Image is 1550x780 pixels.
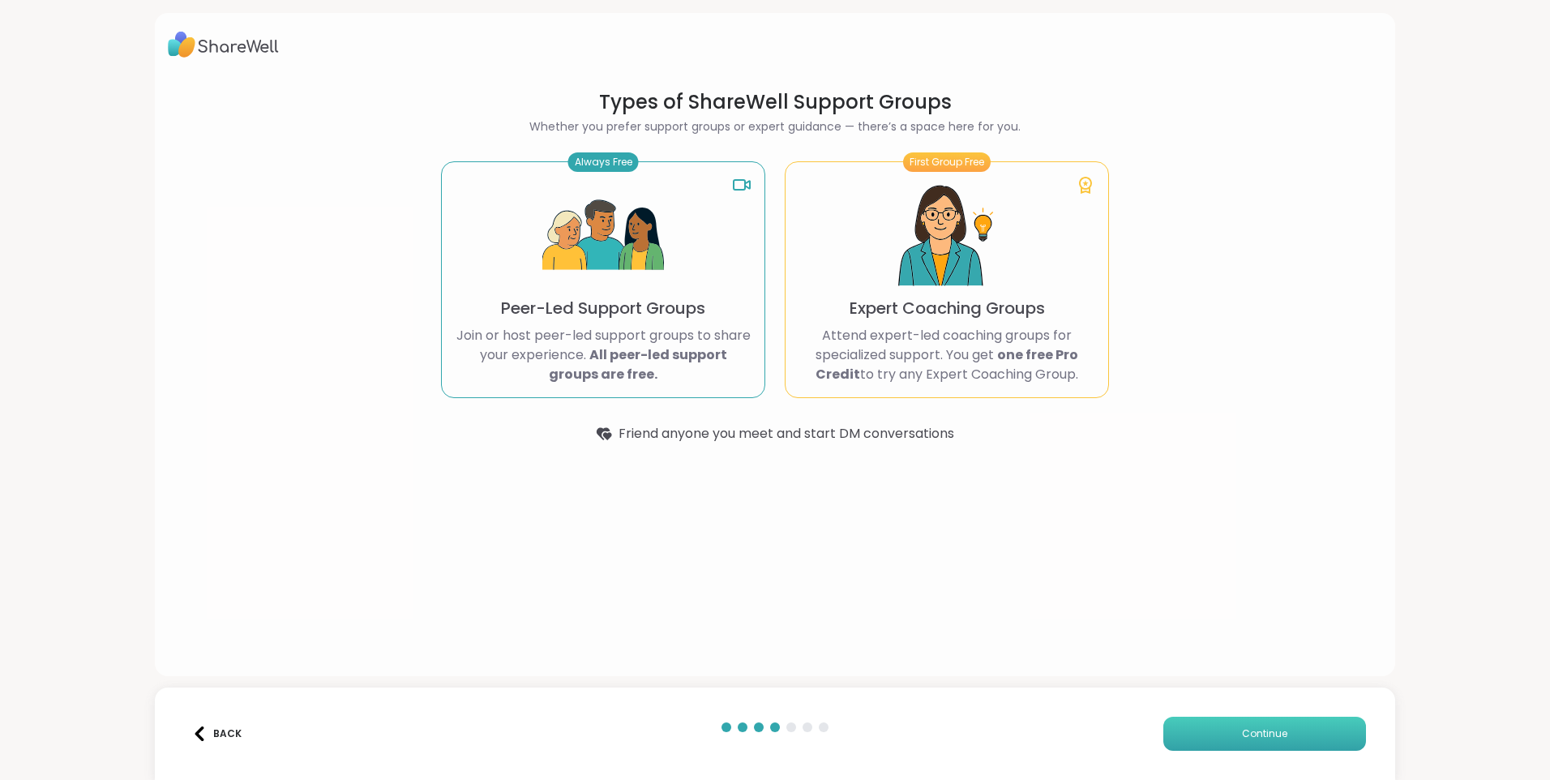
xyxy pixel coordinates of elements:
h1: Types of ShareWell Support Groups [441,89,1109,115]
div: Back [192,726,242,741]
span: Continue [1242,726,1287,741]
img: Peer-Led Support Groups [542,175,664,297]
b: one free Pro Credit [816,345,1078,384]
b: All peer-led support groups are free. [549,345,727,384]
p: Peer-Led Support Groups [501,297,705,319]
div: Always Free [568,152,639,172]
p: Attend expert-led coaching groups for specialized support. You get to try any Expert Coaching Group. [799,326,1095,384]
img: ShareWell Logo [168,26,279,63]
p: Join or host peer-led support groups to share your experience. [455,326,751,384]
div: First Group Free [903,152,991,172]
button: Continue [1163,717,1366,751]
h2: Whether you prefer support groups or expert guidance — there’s a space here for you. [441,118,1109,135]
button: Back [184,717,249,751]
img: Expert Coaching Groups [886,175,1008,297]
p: Expert Coaching Groups [850,297,1045,319]
span: Friend anyone you meet and start DM conversations [619,424,954,444]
